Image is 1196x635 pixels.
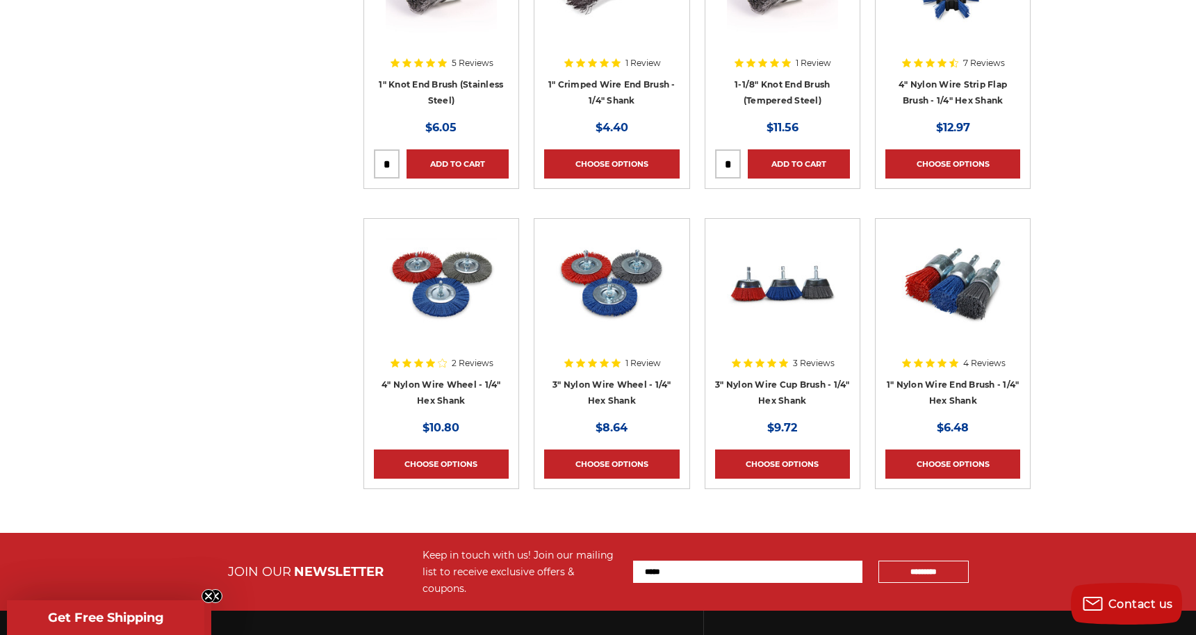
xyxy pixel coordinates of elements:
[897,229,1008,340] img: 1 inch nylon wire end brush
[202,589,215,603] button: Close teaser
[596,421,628,434] span: $8.64
[228,564,291,579] span: JOIN OUR
[936,121,970,134] span: $12.97
[407,149,509,179] a: Add to Cart
[596,121,628,134] span: $4.40
[885,229,1020,363] a: 1 inch nylon wire end brush
[715,450,850,479] a: Choose Options
[544,229,679,363] a: Nylon Filament Wire Wheels with Hex Shank
[885,149,1020,179] a: Choose Options
[382,379,501,406] a: 4" Nylon Wire Wheel - 1/4" Hex Shank
[1108,597,1173,611] span: Contact us
[48,610,164,625] span: Get Free Shipping
[374,450,509,479] a: Choose Options
[423,421,459,434] span: $10.80
[544,149,679,179] a: Choose Options
[937,421,969,434] span: $6.48
[452,359,493,368] span: 2 Reviews
[885,450,1020,479] a: Choose Options
[735,79,830,106] a: 1-1/8" Knot End Brush (Tempered Steel)
[1071,583,1182,625] button: Contact us
[452,59,493,67] span: 5 Reviews
[386,229,497,340] img: 4 inch nylon wire wheel for drill
[899,79,1007,106] a: 4" Nylon Wire Strip Flap Brush - 1/4" Hex Shank
[374,229,509,363] a: 4 inch nylon wire wheel for drill
[887,379,1019,406] a: 1" Nylon Wire End Brush - 1/4" Hex Shank
[796,59,831,67] span: 1 Review
[425,121,457,134] span: $6.05
[548,79,675,106] a: 1" Crimped Wire End Brush - 1/4" Shank
[767,421,797,434] span: $9.72
[544,450,679,479] a: Choose Options
[625,359,661,368] span: 1 Review
[748,149,850,179] a: Add to Cart
[625,59,661,67] span: 1 Review
[793,359,835,368] span: 3 Reviews
[7,600,204,635] div: Get Free ShippingClose teaser
[556,229,667,340] img: Nylon Filament Wire Wheels with Hex Shank
[715,379,850,406] a: 3" Nylon Wire Cup Brush - 1/4" Hex Shank
[963,59,1005,67] span: 7 Reviews
[208,589,222,603] button: Close teaser
[423,547,619,597] div: Keep in touch with us! Join our mailing list to receive exclusive offers & coupons.
[379,79,503,106] a: 1" Knot End Brush (Stainless Steel)
[715,229,850,363] a: 3" Nylon Wire Cup Brush - 1/4" Hex Shank
[963,359,1006,368] span: 4 Reviews
[727,229,838,340] img: 3" Nylon Wire Cup Brush - 1/4" Hex Shank
[294,564,384,579] span: NEWSLETTER
[552,379,671,406] a: 3" Nylon Wire Wheel - 1/4" Hex Shank
[767,121,798,134] span: $11.56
